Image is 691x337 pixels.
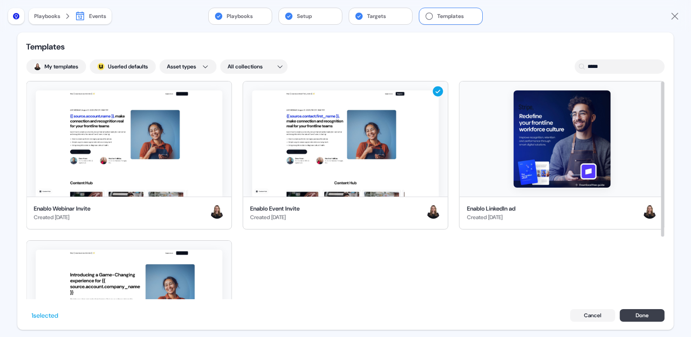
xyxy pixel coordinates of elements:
img: Geneviève [34,63,41,70]
div: Enablo Webinar Invite [34,204,90,213]
button: Playbooks [34,12,60,21]
span: All collections [228,62,263,71]
img: userled logo [97,63,104,70]
img: Geneviève [210,204,224,219]
button: Cancel [570,309,615,322]
div: Templates [26,41,116,52]
button: Setup [279,8,342,24]
div: Enablo LinkedIn ad [467,204,516,213]
button: Playbooks [209,8,272,24]
img: Enablo Event Invite [252,90,439,197]
button: userled logo;Userled defaults [90,59,156,74]
button: Enablo Event InviteEnablo Event InviteCreated [DATE]Geneviève [242,81,448,229]
img: Enablo Webinar Invite [36,90,222,197]
div: 1 selected [31,311,58,320]
div: Created [DATE] [467,213,516,222]
div: Created [DATE] [34,213,90,222]
button: Done [620,309,665,322]
div: ; [97,63,104,70]
button: Enablo LinkedIn adEnablo LinkedIn adCreated [DATE]Geneviève [459,81,665,229]
img: Enablo LinkedIn ad [513,90,610,188]
img: Geneviève [426,204,441,219]
button: All collections [220,59,287,74]
button: Close [669,11,680,22]
button: Templates [419,8,482,24]
button: Enablo Webinar InviteEnablo Webinar InviteCreated [DATE]Geneviève [26,81,232,229]
div: Events [89,12,106,21]
div: Created [DATE] [250,213,300,222]
button: 1selected [26,308,63,323]
button: Asset types [159,59,216,74]
div: Enablo Event Invite [250,204,300,213]
img: Geneviève [643,204,657,219]
button: Targets [349,8,412,24]
button: My templates [26,59,86,74]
